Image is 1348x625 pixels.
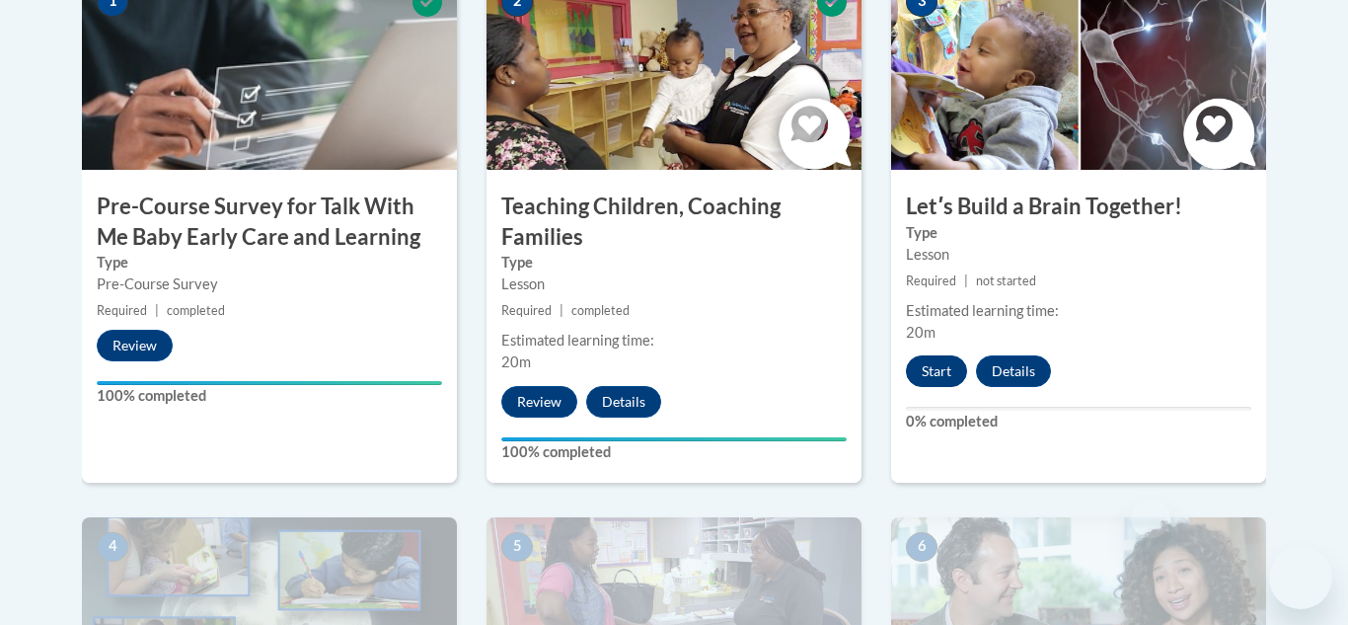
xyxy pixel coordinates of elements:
button: Start [906,355,967,387]
button: Details [976,355,1051,387]
div: Your progress [501,437,847,441]
button: Review [501,386,577,418]
div: Lesson [906,244,1251,266]
span: 5 [501,532,533,562]
div: Estimated learning time: [501,330,847,352]
label: Type [906,222,1251,244]
span: 6 [906,532,937,562]
div: Estimated learning time: [906,300,1251,322]
span: Required [97,303,147,318]
label: 100% completed [97,385,442,407]
iframe: Close message [1131,499,1170,538]
span: 4 [97,532,128,562]
h3: Teaching Children, Coaching Families [487,192,861,253]
h3: Letʹs Build a Brain Together! [891,192,1266,222]
button: Details [586,386,661,418]
div: Pre-Course Survey [97,273,442,295]
label: Type [97,252,442,273]
span: Required [501,303,552,318]
span: | [155,303,159,318]
div: Your progress [97,381,442,385]
span: 20m [501,353,531,370]
label: 100% completed [501,441,847,463]
h3: Pre-Course Survey for Talk With Me Baby Early Care and Learning [82,192,457,253]
span: completed [571,303,630,318]
iframe: Button to launch messaging window [1269,546,1332,609]
span: Required [906,273,956,288]
span: 20m [906,324,936,341]
span: not started [976,273,1036,288]
div: Lesson [501,273,847,295]
span: | [964,273,968,288]
label: Type [501,252,847,273]
button: Review [97,330,173,361]
span: | [560,303,563,318]
span: completed [167,303,225,318]
label: 0% completed [906,411,1251,432]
